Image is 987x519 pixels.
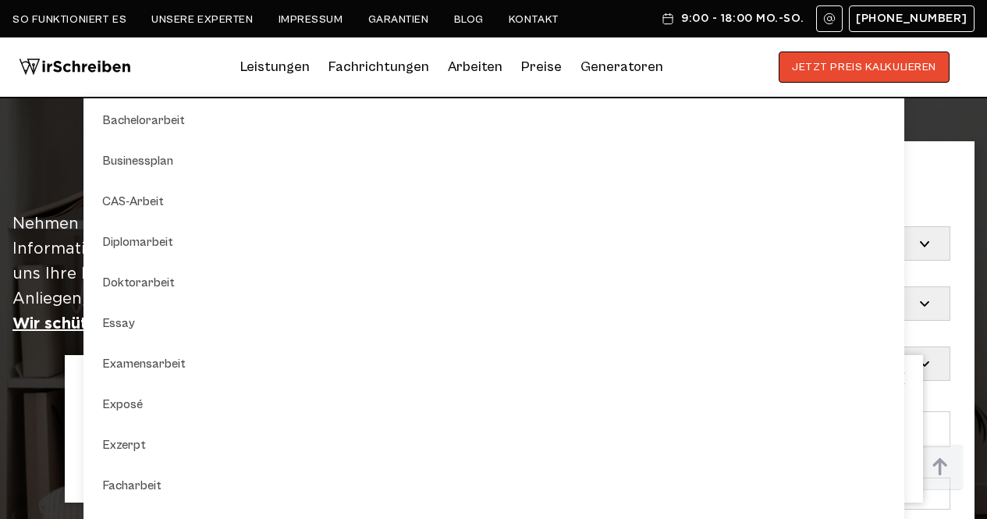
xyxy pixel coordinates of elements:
[240,55,310,80] a: Leistungen
[12,311,438,336] a: Wir schützen Ihre Privatsphäre: Datenschutzerklärung
[448,55,502,80] a: Arbeiten
[102,435,258,454] a: Exzerpt
[681,12,804,25] span: 9:00 - 18:00 Mo.-So.
[102,395,258,414] a: Exposé
[454,13,484,26] a: Blog
[509,13,559,26] a: Kontakt
[823,12,836,25] img: Email
[661,12,675,25] img: Schedule
[849,5,975,32] a: [PHONE_NUMBER]
[12,149,545,196] h1: Kontakt
[102,151,258,170] a: Businessplan
[856,12,967,25] span: [PHONE_NUMBER]
[19,52,131,83] img: logo wirschreiben
[521,59,562,75] a: Preise
[580,55,663,80] a: Generatoren
[279,13,343,26] a: Impressum
[102,314,258,332] a: Essay
[368,13,429,26] a: Garantien
[328,55,429,80] a: Fachrichtungen
[12,212,545,336] div: Nehmen Sie Kontakt mit uns auf! Gern helfen wir Ihnen mit Informationen rund um unsere Angebote. ...
[102,233,258,251] a: Diplomarbeit
[102,354,258,373] a: Examensarbeit
[151,13,253,26] a: Unsere Experten
[779,52,950,83] button: JETZT PREIS KALKULIEREN
[102,273,258,292] a: Doktorarbeit
[102,111,258,130] a: Bachelorarbeit
[12,13,126,26] a: So funktioniert es
[102,192,258,211] a: CAS-Arbeit
[102,476,258,495] a: Facharbeit
[917,444,964,491] img: button top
